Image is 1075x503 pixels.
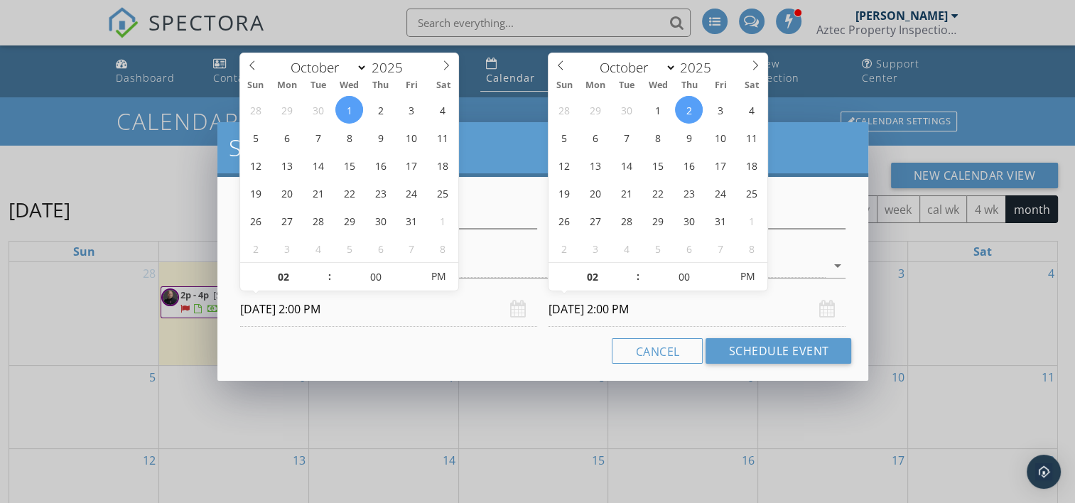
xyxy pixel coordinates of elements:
[242,124,269,151] span: October 5, 2025
[738,207,765,234] span: November 1, 2025
[367,151,394,179] span: October 16, 2025
[273,207,301,234] span: October 27, 2025
[367,234,394,262] span: November 6, 2025
[706,151,734,179] span: October 17, 2025
[612,207,640,234] span: October 28, 2025
[242,96,269,124] span: September 28, 2025
[304,96,332,124] span: September 30, 2025
[549,81,580,90] span: Sun
[644,96,671,124] span: October 1, 2025
[242,234,269,262] span: November 2, 2025
[335,234,363,262] span: November 5, 2025
[240,81,271,90] span: Sun
[335,151,363,179] span: October 15, 2025
[367,58,414,77] input: Year
[738,179,765,207] span: October 25, 2025
[429,124,457,151] span: October 11, 2025
[549,292,846,327] input: Select date
[644,179,671,207] span: October 22, 2025
[304,179,332,207] span: October 21, 2025
[365,81,396,90] span: Thu
[429,151,457,179] span: October 18, 2025
[273,151,301,179] span: October 13, 2025
[675,207,703,234] span: October 30, 2025
[429,234,457,262] span: November 8, 2025
[273,179,301,207] span: October 20, 2025
[242,207,269,234] span: October 26, 2025
[550,124,578,151] span: October 5, 2025
[738,124,765,151] span: October 11, 2025
[242,151,269,179] span: October 12, 2025
[428,81,459,90] span: Sat
[550,151,578,179] span: October 12, 2025
[581,234,609,262] span: November 3, 2025
[612,96,640,124] span: September 30, 2025
[644,124,671,151] span: October 8, 2025
[396,81,428,90] span: Fri
[419,262,458,291] span: Click to toggle
[273,96,301,124] span: September 29, 2025
[271,81,303,90] span: Mon
[398,207,426,234] span: October 31, 2025
[304,124,332,151] span: October 7, 2025
[611,81,642,90] span: Tue
[738,234,765,262] span: November 8, 2025
[335,179,363,207] span: October 22, 2025
[706,179,734,207] span: October 24, 2025
[738,96,765,124] span: October 4, 2025
[675,234,703,262] span: November 6, 2025
[612,338,703,364] button: Cancel
[581,124,609,151] span: October 6, 2025
[644,151,671,179] span: October 15, 2025
[398,96,426,124] span: October 3, 2025
[229,134,858,162] h2: Schedule Event
[675,151,703,179] span: October 16, 2025
[429,207,457,234] span: November 1, 2025
[398,124,426,151] span: October 10, 2025
[706,96,734,124] span: October 3, 2025
[675,179,703,207] span: October 23, 2025
[429,179,457,207] span: October 25, 2025
[706,338,851,364] button: Schedule Event
[398,179,426,207] span: October 24, 2025
[367,124,394,151] span: October 9, 2025
[738,151,765,179] span: October 18, 2025
[706,234,734,262] span: November 7, 2025
[334,81,365,90] span: Wed
[728,262,767,291] span: Click to toggle
[612,234,640,262] span: November 4, 2025
[242,179,269,207] span: October 19, 2025
[550,96,578,124] span: September 28, 2025
[675,96,703,124] span: October 2, 2025
[828,257,846,274] i: arrow_drop_down
[706,124,734,151] span: October 10, 2025
[612,179,640,207] span: October 21, 2025
[335,96,363,124] span: October 1, 2025
[706,207,734,234] span: October 31, 2025
[335,124,363,151] span: October 8, 2025
[636,262,640,291] span: :
[335,207,363,234] span: October 29, 2025
[676,58,723,77] input: Year
[581,151,609,179] span: October 13, 2025
[240,292,537,327] input: Select date
[304,207,332,234] span: October 28, 2025
[304,234,332,262] span: November 4, 2025
[612,151,640,179] span: October 14, 2025
[328,262,332,291] span: :
[581,207,609,234] span: October 27, 2025
[642,81,674,90] span: Wed
[367,179,394,207] span: October 23, 2025
[550,234,578,262] span: November 2, 2025
[581,179,609,207] span: October 20, 2025
[736,81,767,90] span: Sat
[367,207,394,234] span: October 30, 2025
[303,81,334,90] span: Tue
[398,234,426,262] span: November 7, 2025
[273,234,301,262] span: November 3, 2025
[1027,455,1061,489] div: Open Intercom Messenger
[644,207,671,234] span: October 29, 2025
[429,96,457,124] span: October 4, 2025
[367,96,394,124] span: October 2, 2025
[550,179,578,207] span: October 19, 2025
